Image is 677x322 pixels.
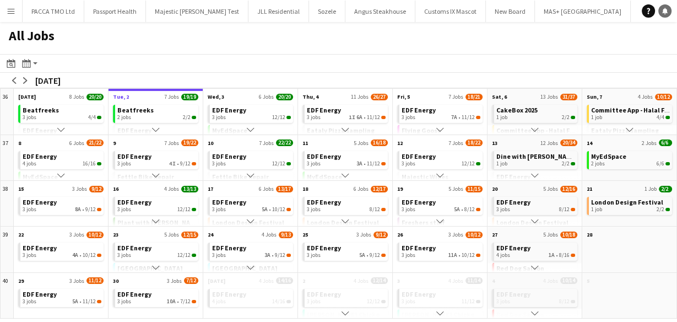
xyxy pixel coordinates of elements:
[212,197,291,213] a: EDF Energy3 jobs5A•10/12
[286,254,291,257] span: 9/12
[496,252,510,259] span: 4 jobs
[83,298,96,305] span: 11/12
[146,1,248,22] button: Majestic [PERSON_NAME] Test
[307,243,386,259] a: EDF Energy3 jobs5A•9/12
[644,185,657,192] span: 1 Job
[23,298,101,305] div: •
[371,186,388,192] span: 12/17
[496,152,578,160] span: Dine with Dina
[462,114,475,121] span: 11/12
[543,185,558,192] span: 5 Jobs
[97,254,101,257] span: 10/12
[591,114,602,121] span: 1 job
[359,252,365,259] span: 5A
[97,162,101,165] span: 16/16
[272,114,285,121] span: 12/12
[275,252,285,259] span: 9/12
[18,139,21,147] span: 8
[35,75,61,86] div: [DATE]
[591,152,626,160] span: MyEdSpace
[665,116,670,119] span: 4/4
[367,114,380,121] span: 11/12
[192,208,196,211] span: 12/12
[402,206,415,213] span: 3 jobs
[492,139,497,147] span: 13
[183,114,191,121] span: 2/2
[1,273,14,319] div: 40
[591,197,670,213] a: London Design Festival1 job2/2
[117,290,151,298] span: EDF Energy
[18,231,24,238] span: 22
[262,206,268,213] span: 5A
[117,151,196,167] a: EDF Energy3 jobs4I•9/12
[657,160,664,167] span: 6/6
[23,206,101,213] div: •
[23,290,57,298] span: EDF Energy
[72,252,78,259] span: 4A
[351,93,369,100] span: 11 Jobs
[307,114,386,121] div: •
[402,252,480,259] div: •
[659,186,672,192] span: 2/2
[309,1,345,22] button: Sozele
[476,254,480,257] span: 10/12
[571,254,575,257] span: 8/16
[97,208,101,211] span: 9/12
[370,252,380,259] span: 9/12
[113,185,118,192] span: 16
[23,160,36,167] span: 4 jobs
[86,232,104,238] span: 10/12
[367,160,380,167] span: 11/12
[543,231,558,238] span: 5 Jobs
[117,160,196,167] div: •
[638,93,653,100] span: 4 Jobs
[402,197,480,213] a: EDF Energy3 jobs5A•8/12
[307,151,386,167] a: EDF Energy3 jobs3A•11/12
[307,206,321,213] span: 3 jobs
[402,105,480,121] a: EDF Energy3 jobs7A•11/12
[259,185,274,192] span: 6 Jobs
[117,197,196,213] a: EDF Energy3 jobs12/12
[72,298,78,305] span: 5A
[117,114,131,121] span: 2 jobs
[465,232,483,238] span: 10/12
[184,277,198,284] span: 7/12
[117,244,151,252] span: EDF Energy
[571,208,575,211] span: 8/12
[88,114,96,121] span: 4/4
[286,208,291,211] span: 10/12
[307,289,386,305] a: EDF Energy3 jobs12/12
[655,94,672,100] span: 10/12
[97,116,101,119] span: 4/4
[117,298,131,305] span: 3 jobs
[307,105,386,121] a: EDF Energy3 jobs1I6A•11/12
[69,139,84,147] span: 6 Jobs
[496,151,575,167] a: Dine with [PERSON_NAME]1 job2/2
[454,206,460,213] span: 5A
[164,185,179,192] span: 4 Jobs
[462,298,475,305] span: 11/12
[397,185,403,192] span: 19
[307,298,321,305] span: 3 jobs
[307,252,321,259] span: 3 jobs
[397,277,400,285] span: 3
[307,152,341,160] span: EDF Energy
[84,1,146,22] button: Passport Health
[642,139,657,147] span: 2 Jobs
[212,198,246,206] span: EDF Energy
[587,231,592,238] span: 28
[659,139,672,146] span: 6/6
[248,1,309,22] button: JLL Residential
[276,186,293,192] span: 13/17
[169,160,176,167] span: 4I
[86,139,104,146] span: 21/22
[540,93,558,100] span: 13 Jobs
[212,151,291,167] a: EDF Energy3 jobs12/12
[496,252,575,259] div: •
[492,93,507,100] span: Sat, 6
[117,243,196,259] a: EDF Energy3 jobs12/12
[117,198,151,206] span: EDF Energy
[192,254,196,257] span: 12/12
[167,298,176,305] span: 10A
[180,160,191,167] span: 9/12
